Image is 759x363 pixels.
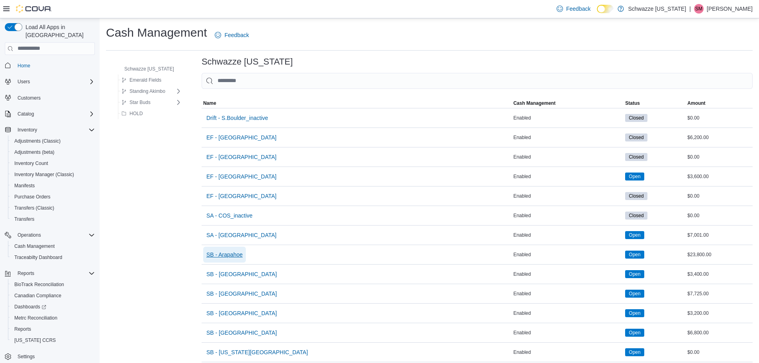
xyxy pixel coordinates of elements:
span: Users [18,78,30,85]
button: Star Buds [118,98,154,107]
span: Open [625,270,644,278]
a: Manifests [11,181,38,190]
span: Standing Akimbo [129,88,165,94]
button: Adjustments (Classic) [8,135,98,147]
span: Open [629,271,640,278]
p: [PERSON_NAME] [707,4,753,14]
a: Canadian Compliance [11,291,65,300]
button: Home [2,60,98,71]
span: Inventory Manager (Classic) [14,171,74,178]
span: Transfers [14,216,34,222]
a: Purchase Orders [11,192,54,202]
span: Closed [625,133,647,141]
button: Cash Management [512,98,624,108]
span: EF - [GEOGRAPHIC_DATA] [206,192,277,200]
div: $0.00 [686,191,753,201]
button: Inventory [14,125,40,135]
span: Adjustments (beta) [14,149,55,155]
input: Dark Mode [597,5,614,13]
div: $3,600.00 [686,172,753,181]
span: SB - [GEOGRAPHIC_DATA] [206,270,277,278]
span: Open [629,232,640,239]
img: Cova [16,5,52,13]
span: Closed [625,153,647,161]
button: SB - Arapahoe [203,247,246,263]
span: SM [695,4,702,14]
span: SA - [GEOGRAPHIC_DATA] [206,231,277,239]
span: Amount [687,100,705,106]
button: Name [202,98,512,108]
button: SB - [GEOGRAPHIC_DATA] [203,305,280,321]
span: Name [203,100,216,106]
span: Load All Apps in [GEOGRAPHIC_DATA] [22,23,95,39]
span: BioTrack Reconciliation [14,281,64,288]
a: Adjustments (Classic) [11,136,64,146]
a: Adjustments (beta) [11,147,58,157]
button: Transfers (Classic) [8,202,98,214]
button: BioTrack Reconciliation [8,279,98,290]
span: Closed [629,114,643,122]
span: EF - [GEOGRAPHIC_DATA] [206,173,277,181]
button: Inventory Count [8,158,98,169]
span: HOLD [129,110,143,117]
a: Transfers [11,214,37,224]
div: Enabled [512,191,624,201]
button: Metrc Reconciliation [8,312,98,324]
button: Schwazze [US_STATE] [113,64,177,74]
button: SA - [GEOGRAPHIC_DATA] [203,227,280,243]
span: Washington CCRS [11,336,95,345]
a: Settings [14,352,38,361]
span: Dashboards [11,302,95,312]
button: EF - [GEOGRAPHIC_DATA] [203,188,280,204]
button: Emerald Fields [118,75,165,85]
button: HOLD [118,109,146,118]
div: Enabled [512,211,624,220]
span: Transfers (Classic) [11,203,95,213]
span: Adjustments (Classic) [14,138,61,144]
button: Reports [14,269,37,278]
a: Dashboards [11,302,49,312]
div: Enabled [512,308,624,318]
h1: Cash Management [106,25,207,41]
div: $6,800.00 [686,328,753,337]
p: Schwazze [US_STATE] [628,4,686,14]
button: SB - [GEOGRAPHIC_DATA] [203,266,280,282]
span: Operations [18,232,41,238]
a: BioTrack Reconciliation [11,280,67,289]
a: Inventory Manager (Classic) [11,170,77,179]
button: Reports [8,324,98,335]
button: Users [2,76,98,87]
a: Cash Management [11,241,58,251]
span: Customers [14,93,95,103]
button: EF - [GEOGRAPHIC_DATA] [203,149,280,165]
div: Enabled [512,133,624,142]
span: Operations [14,230,95,240]
div: Enabled [512,113,624,123]
span: Manifests [11,181,95,190]
span: Closed [625,114,647,122]
div: Enabled [512,269,624,279]
span: Transfers (Classic) [14,205,54,211]
div: $0.00 [686,347,753,357]
button: Canadian Compliance [8,290,98,301]
button: Customers [2,92,98,104]
button: [US_STATE] CCRS [8,335,98,346]
span: Cash Management [11,241,95,251]
span: Open [625,329,644,337]
div: Enabled [512,289,624,298]
span: [US_STATE] CCRS [14,337,56,343]
span: Closed [629,153,643,161]
span: Canadian Compliance [11,291,95,300]
span: Canadian Compliance [14,292,61,299]
span: Open [625,231,644,239]
span: Users [14,77,95,86]
div: Shane Morris [694,4,704,14]
span: Status [625,100,640,106]
span: Inventory [18,127,37,133]
span: Star Buds [129,99,151,106]
span: Closed [625,212,647,220]
span: Inventory Manager (Classic) [11,170,95,179]
div: Enabled [512,172,624,181]
button: EF - [GEOGRAPHIC_DATA] [203,130,280,145]
div: Enabled [512,230,624,240]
